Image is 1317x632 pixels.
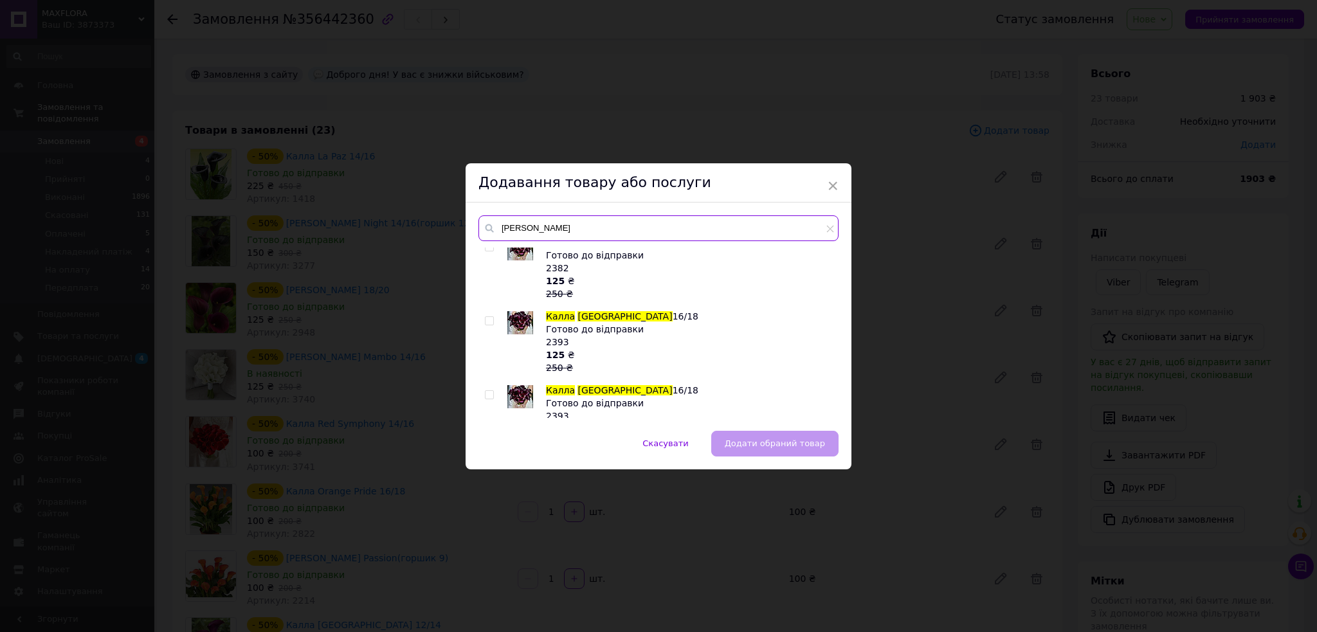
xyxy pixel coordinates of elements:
[546,350,565,360] b: 125
[673,237,698,248] span: 14/16
[546,276,565,286] b: 125
[546,363,573,373] span: 250 ₴
[478,215,839,241] input: Пошук за товарами та послугами
[827,175,839,197] span: ×
[507,385,533,408] img: Калла Valencia 16/18
[577,385,672,395] span: [GEOGRAPHIC_DATA]
[546,249,831,262] div: Готово до відправки
[466,163,851,203] div: Додавання товару або послуги
[577,237,672,248] span: [GEOGRAPHIC_DATA]
[546,237,575,248] span: Калла
[546,323,831,336] div: Готово до відправки
[629,431,702,456] button: Скасувати
[546,337,569,347] span: 2393
[507,311,533,334] img: Калла Valencia 16/18
[673,385,698,395] span: 16/18
[673,311,698,321] span: 16/18
[546,311,575,321] span: Калла
[546,275,831,300] div: ₴
[546,348,831,374] div: ₴
[507,237,533,260] img: Калла Valencia 14/16
[546,397,831,410] div: Готово до відправки
[577,311,672,321] span: [GEOGRAPHIC_DATA]
[546,263,569,273] span: 2382
[546,411,569,421] span: 2393
[642,438,688,448] span: Скасувати
[546,385,575,395] span: Калла
[546,289,573,299] span: 250 ₴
